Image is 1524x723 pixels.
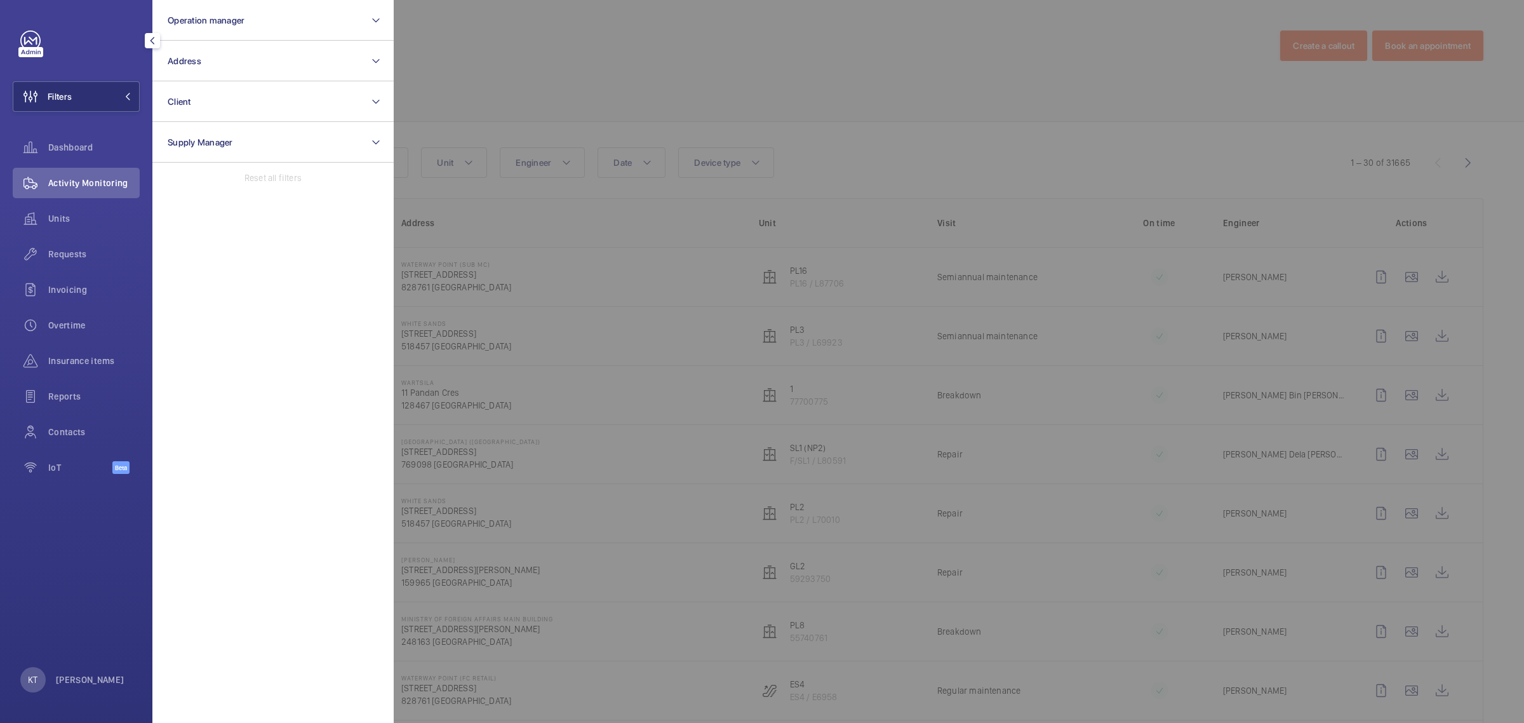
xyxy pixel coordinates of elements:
[48,90,72,103] span: Filters
[48,390,140,403] span: Reports
[112,461,130,474] span: Beta
[48,248,140,260] span: Requests
[56,673,124,686] p: [PERSON_NAME]
[48,461,112,474] span: IoT
[48,177,140,189] span: Activity Monitoring
[48,319,140,332] span: Overtime
[48,141,140,154] span: Dashboard
[48,283,140,296] span: Invoicing
[48,426,140,438] span: Contacts
[13,81,140,112] button: Filters
[28,673,37,686] p: KT
[48,212,140,225] span: Units
[48,355,140,367] span: Insurance items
